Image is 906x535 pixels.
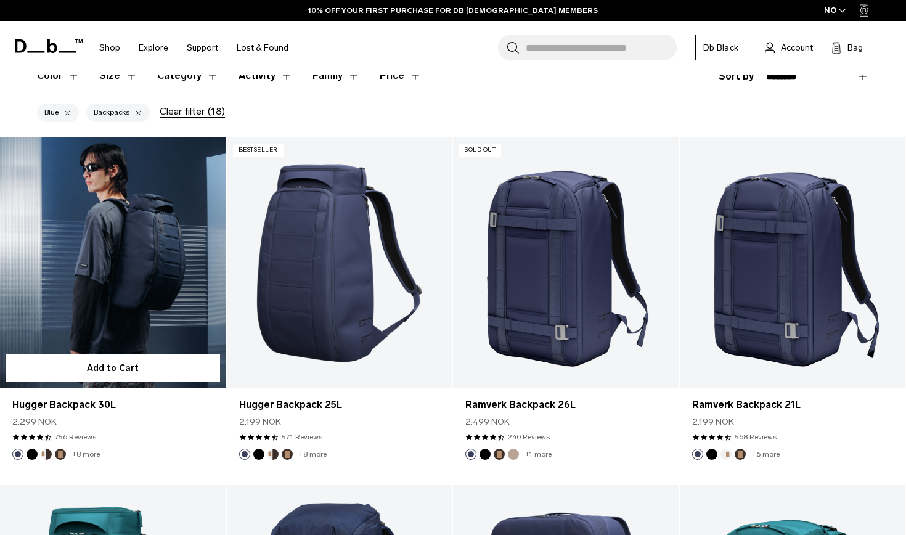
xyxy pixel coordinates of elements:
[267,449,279,460] button: Cappuccino
[847,41,863,54] span: Bag
[237,26,288,70] a: Lost & Found
[380,58,422,94] button: Toggle Price
[525,450,552,459] a: +1 more
[253,449,264,460] button: Black Out
[55,431,96,443] a: 756 reviews
[494,449,505,460] button: Espresso
[12,449,23,460] button: Blue Hour
[157,58,219,94] button: Toggle Filter
[735,431,777,443] a: 568 reviews
[90,21,298,75] nav: Main Navigation
[312,58,360,94] button: Toggle Filter
[208,106,225,117] span: (18)
[37,58,80,94] button: Toggle Filter
[465,415,510,428] span: 2.499 NOK
[282,449,293,460] button: Espresso
[465,398,667,412] a: Ramverk Backpack 26L
[692,398,894,412] a: Ramverk Backpack 21L
[239,58,293,94] button: Toggle Filter
[187,26,218,70] a: Support
[99,58,137,94] button: Toggle Filter
[6,354,220,382] button: Add to Cart
[12,415,57,428] span: 2.299 NOK
[692,415,734,428] span: 2.199 NOK
[239,449,250,460] button: Blue Hour
[299,450,327,459] a: +8 more
[37,104,79,122] button: Blue
[12,398,214,412] a: Hugger Backpack 30L
[453,137,679,388] a: Ramverk Backpack 26L
[282,431,322,443] a: 571 reviews
[160,106,225,117] button: Clear filter(18)
[508,449,519,460] button: Fogbow Beige
[72,450,100,459] a: +8 more
[55,449,66,460] button: Espresso
[735,449,746,460] button: Espresso
[695,35,746,60] a: Db Black
[41,449,52,460] button: Cappuccino
[831,40,863,55] button: Bag
[480,449,491,460] button: Black Out
[465,449,476,460] button: Blue Hour
[680,137,906,388] a: Ramverk Backpack 21L
[99,26,120,70] a: Shop
[227,137,453,388] a: Hugger Backpack 25L
[308,5,598,16] a: 10% OFF YOUR FIRST PURCHASE FOR DB [DEMOGRAPHIC_DATA] MEMBERS
[752,450,780,459] a: +6 more
[692,449,703,460] button: Blue Hour
[27,449,38,460] button: Black Out
[86,104,150,122] button: Backpacks
[720,449,732,460] button: Oatmilk
[781,41,813,54] span: Account
[233,144,284,157] p: Bestseller
[459,144,501,157] p: Sold Out
[765,40,813,55] a: Account
[139,26,168,70] a: Explore
[508,431,550,443] a: 240 reviews
[239,415,281,428] span: 2.199 NOK
[239,398,441,412] a: Hugger Backpack 25L
[706,449,717,460] button: Black Out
